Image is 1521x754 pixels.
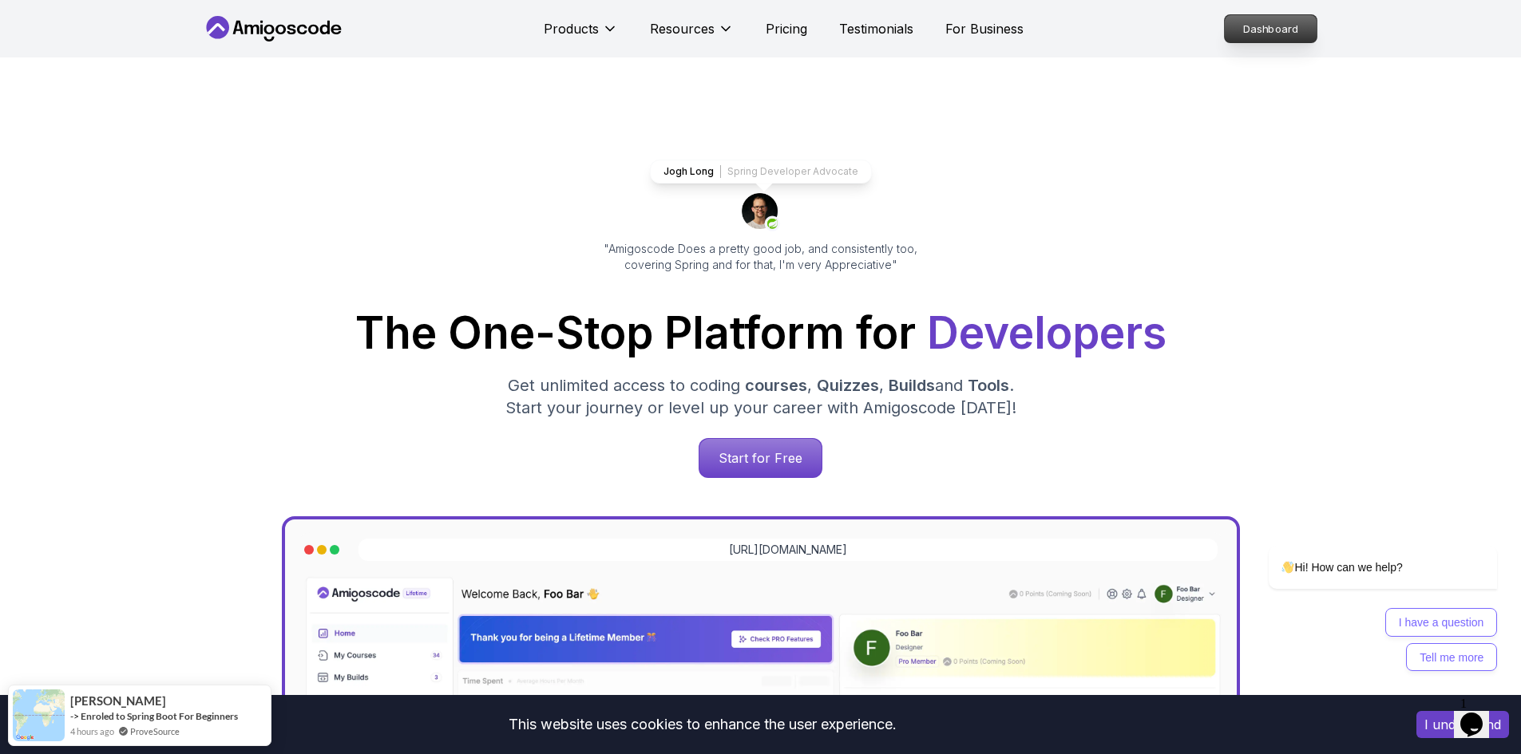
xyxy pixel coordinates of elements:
[70,724,114,738] span: 4 hours ago
[817,376,879,395] span: Quizzes
[927,306,1166,359] span: Developers
[493,374,1029,419] p: Get unlimited access to coding , , and . Start your journey or level up your career with Amigosco...
[663,165,714,178] p: Jogh Long
[945,19,1024,38] a: For Business
[968,376,1009,395] span: Tools
[1416,711,1509,738] button: Accept cookies
[70,710,79,722] span: ->
[729,542,847,558] a: [URL][DOMAIN_NAME]
[727,165,858,178] p: Spring Developer Advocate
[81,710,238,722] a: Enroled to Spring Boot For Beginners
[699,439,822,477] p: Start for Free
[650,19,715,38] p: Resources
[766,19,807,38] a: Pricing
[1454,690,1505,738] iframe: chat widget
[1225,15,1317,42] p: Dashboard
[839,19,913,38] a: Testimonials
[215,311,1307,355] h1: The One-Stop Platform for
[130,724,180,738] a: ProveSource
[745,376,807,395] span: courses
[582,241,940,273] p: "Amigoscode Does a pretty good job, and consistently too, covering Spring and for that, I'm very ...
[70,694,166,708] span: [PERSON_NAME]
[650,19,734,51] button: Resources
[699,438,822,478] a: Start for Free
[742,193,780,231] img: josh long
[889,376,935,395] span: Builds
[12,707,1392,742] div: This website uses cookies to enhance the user experience.
[1224,14,1317,43] a: Dashboard
[1218,401,1505,682] iframe: chat widget
[544,19,599,38] p: Products
[544,19,618,51] button: Products
[13,689,65,741] img: provesource social proof notification image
